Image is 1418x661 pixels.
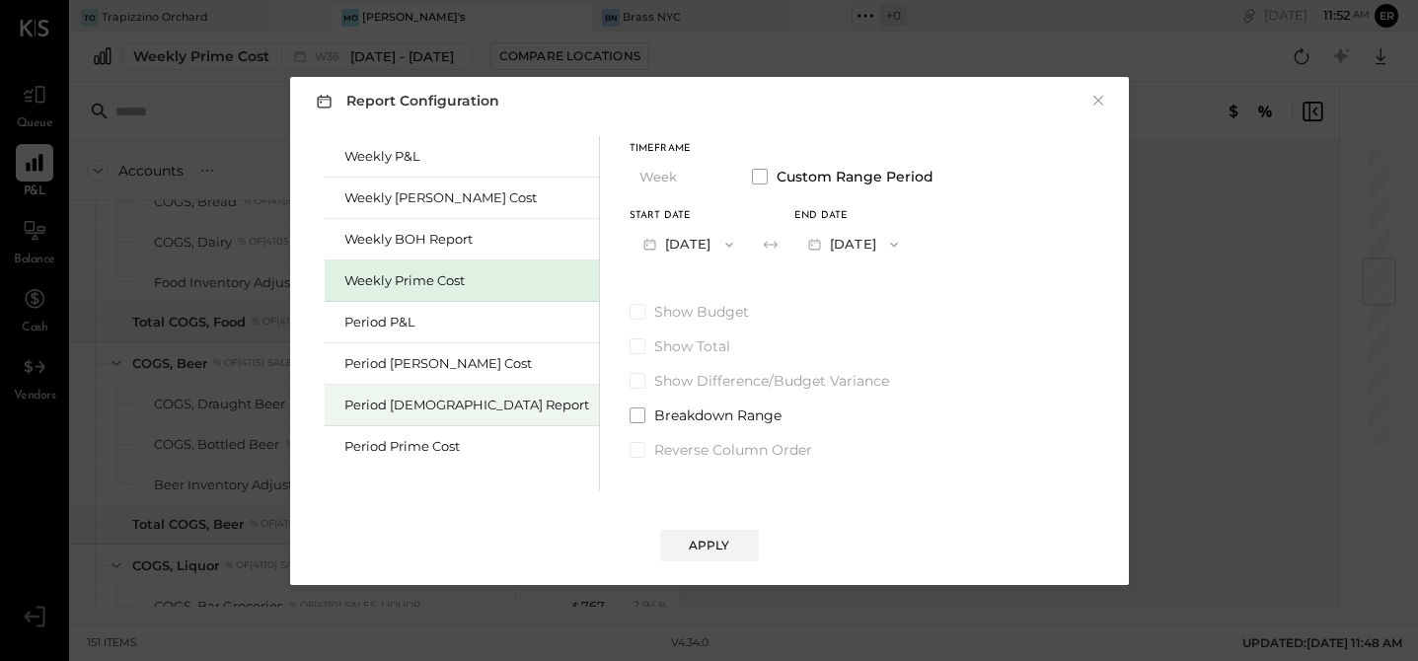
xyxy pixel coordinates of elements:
[654,302,749,322] span: Show Budget
[344,230,589,249] div: Weekly BOH Report
[312,89,499,113] h3: Report Configuration
[689,537,730,553] div: Apply
[344,188,589,207] div: Weekly [PERSON_NAME] Cost
[777,167,933,186] span: Custom Range Period
[654,440,812,460] span: Reverse Column Order
[630,144,728,154] div: Timeframe
[344,354,589,373] div: Period [PERSON_NAME] Cost
[654,405,782,425] span: Breakdown Range
[654,371,889,391] span: Show Difference/Budget Variance
[630,226,747,262] button: [DATE]
[794,211,912,221] div: End date
[660,530,759,561] button: Apply
[344,147,589,166] div: Weekly P&L
[654,336,730,356] span: Show Total
[630,211,747,221] div: Start Date
[794,226,912,262] button: [DATE]
[344,313,589,331] div: Period P&L
[1089,91,1107,110] button: ×
[630,159,728,195] button: Week
[344,396,589,414] div: Period [DEMOGRAPHIC_DATA] Report
[344,271,589,290] div: Weekly Prime Cost
[344,437,589,456] div: Period Prime Cost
